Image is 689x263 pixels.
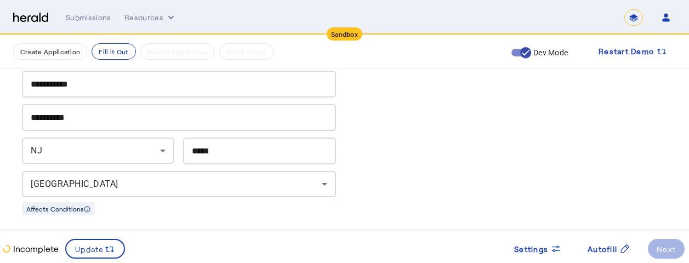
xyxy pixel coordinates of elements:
[124,12,176,23] button: Resources dropdown menu
[31,179,118,189] span: [GEOGRAPHIC_DATA]
[11,242,59,255] p: Incomplete
[66,12,111,23] div: Submissions
[579,239,639,259] button: Autofill
[588,243,617,255] span: Autofill
[13,43,87,60] button: Create Application
[22,202,95,215] div: Affects Conditions
[31,145,42,156] span: NJ
[65,239,125,259] button: Update
[505,239,570,259] button: Settings
[327,27,362,41] div: Sandbox
[140,43,215,60] button: Submit Application
[219,43,274,60] button: Get A Quote
[92,43,135,60] button: Fill it Out
[590,42,676,61] button: Restart Demo
[514,243,548,255] span: Settings
[599,45,654,58] span: Restart Demo
[75,243,104,255] span: Update
[13,13,48,23] img: Herald Logo
[531,47,568,58] label: Dev Mode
